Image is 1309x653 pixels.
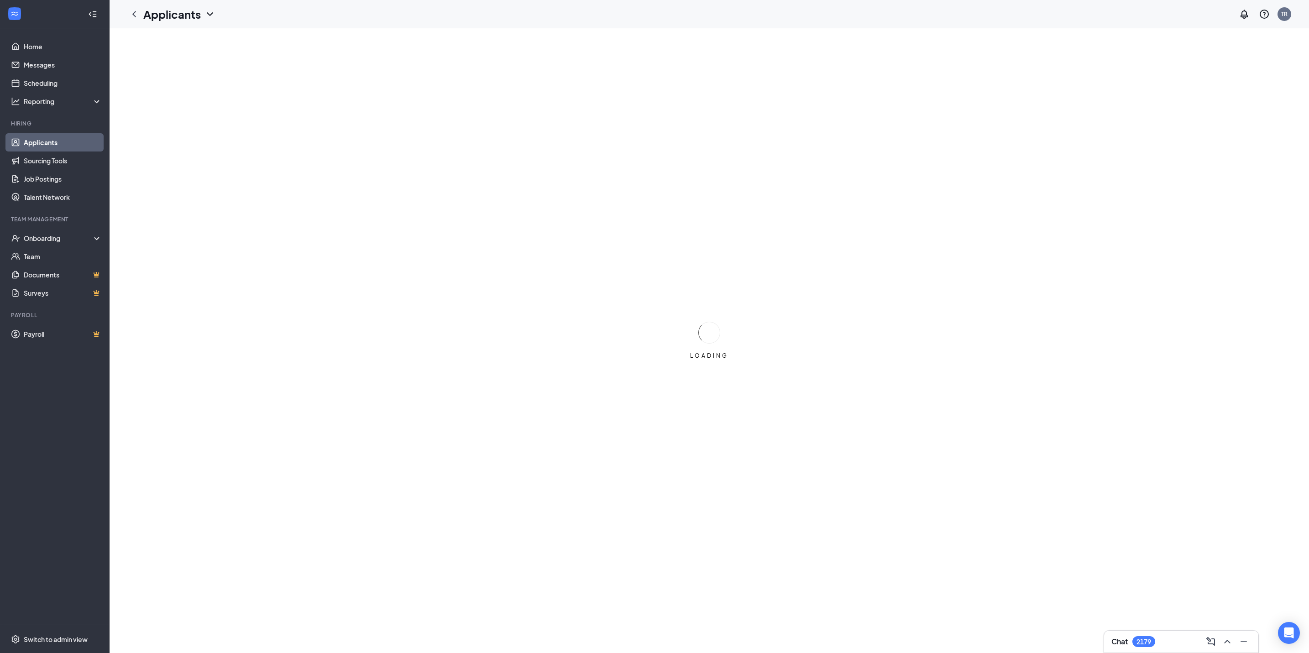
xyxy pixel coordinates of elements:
div: Switch to admin view [24,635,88,644]
a: Applicants [24,133,102,151]
svg: Minimize [1238,636,1249,647]
a: SurveysCrown [24,284,102,302]
h1: Applicants [143,6,201,22]
button: ComposeMessage [1204,634,1218,649]
svg: ComposeMessage [1205,636,1216,647]
svg: Settings [11,635,20,644]
svg: Collapse [88,10,97,19]
a: Team [24,247,102,266]
a: Home [24,37,102,56]
svg: Notifications [1239,9,1250,20]
div: 2179 [1136,638,1151,646]
div: Onboarding [24,234,94,243]
a: Sourcing Tools [24,151,102,170]
a: PayrollCrown [24,325,102,343]
svg: ChevronLeft [129,9,140,20]
div: LOADING [686,352,732,360]
h3: Chat [1111,637,1128,647]
div: Reporting [24,97,102,106]
div: Team Management [11,215,100,223]
div: TR [1281,10,1288,18]
svg: QuestionInfo [1259,9,1270,20]
svg: ChevronDown [204,9,215,20]
button: Minimize [1236,634,1251,649]
a: Talent Network [24,188,102,206]
svg: WorkstreamLogo [10,9,19,18]
a: DocumentsCrown [24,266,102,284]
a: Scheduling [24,74,102,92]
svg: UserCheck [11,234,20,243]
svg: ChevronUp [1222,636,1233,647]
button: ChevronUp [1220,634,1235,649]
div: Hiring [11,120,100,127]
svg: Analysis [11,97,20,106]
div: Payroll [11,311,100,319]
a: Messages [24,56,102,74]
a: Job Postings [24,170,102,188]
div: Open Intercom Messenger [1278,622,1300,644]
